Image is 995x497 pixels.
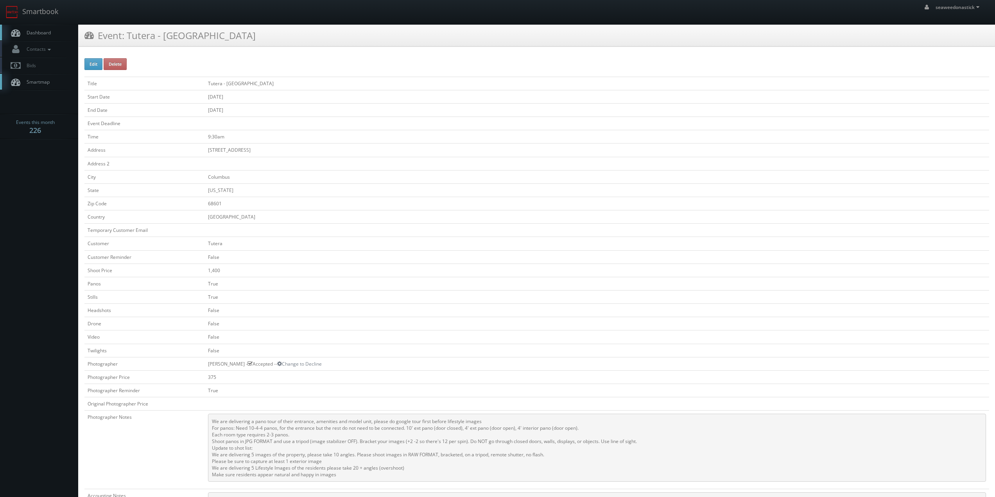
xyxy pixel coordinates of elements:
[23,46,53,52] span: Contacts
[84,210,205,224] td: Country
[205,183,989,197] td: [US_STATE]
[84,77,205,90] td: Title
[936,4,982,11] span: seaweedonastick
[84,197,205,210] td: Zip Code
[205,344,989,357] td: False
[84,144,205,157] td: Address
[205,277,989,290] td: True
[205,144,989,157] td: [STREET_ADDRESS]
[84,304,205,317] td: Headshots
[84,117,205,130] td: Event Deadline
[84,370,205,384] td: Photographer Price
[84,250,205,264] td: Customer Reminder
[205,170,989,183] td: Columbus
[84,411,205,489] td: Photographer Notes
[6,6,18,18] img: smartbook-logo.png
[84,157,205,170] td: Address 2
[84,237,205,250] td: Customer
[205,90,989,103] td: [DATE]
[84,103,205,117] td: End Date
[23,29,51,36] span: Dashboard
[205,370,989,384] td: 375
[205,103,989,117] td: [DATE]
[205,304,989,317] td: False
[84,277,205,290] td: Panos
[84,317,205,330] td: Drone
[277,361,322,367] a: Change to Decline
[205,290,989,303] td: True
[84,90,205,103] td: Start Date
[205,250,989,264] td: False
[205,384,989,397] td: True
[84,397,205,411] td: Original Photographer Price
[84,58,102,70] button: Edit
[84,224,205,237] td: Temporary Customer Email
[84,290,205,303] td: Stills
[205,357,989,370] td: [PERSON_NAME] - Accepted --
[205,330,989,344] td: False
[84,384,205,397] td: Photographer Reminder
[84,183,205,197] td: State
[205,237,989,250] td: Tutera
[84,330,205,344] td: Video
[205,130,989,144] td: 9:30am
[84,344,205,357] td: Twilights
[23,79,50,85] span: Smartmap
[23,62,36,69] span: Bids
[205,197,989,210] td: 68601
[16,118,55,126] span: Events this month
[205,210,989,224] td: [GEOGRAPHIC_DATA]
[84,264,205,277] td: Shoot Price
[84,130,205,144] td: Time
[29,126,41,135] strong: 226
[84,170,205,183] td: City
[205,264,989,277] td: 1,400
[205,317,989,330] td: False
[104,58,127,70] button: Delete
[208,414,986,482] pre: We are delivering a pano tour of their entrance, amenities and model unit, please do google tour ...
[84,357,205,370] td: Photographer
[205,77,989,90] td: Tutera - [GEOGRAPHIC_DATA]
[84,29,256,42] h3: Event: Tutera - [GEOGRAPHIC_DATA]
